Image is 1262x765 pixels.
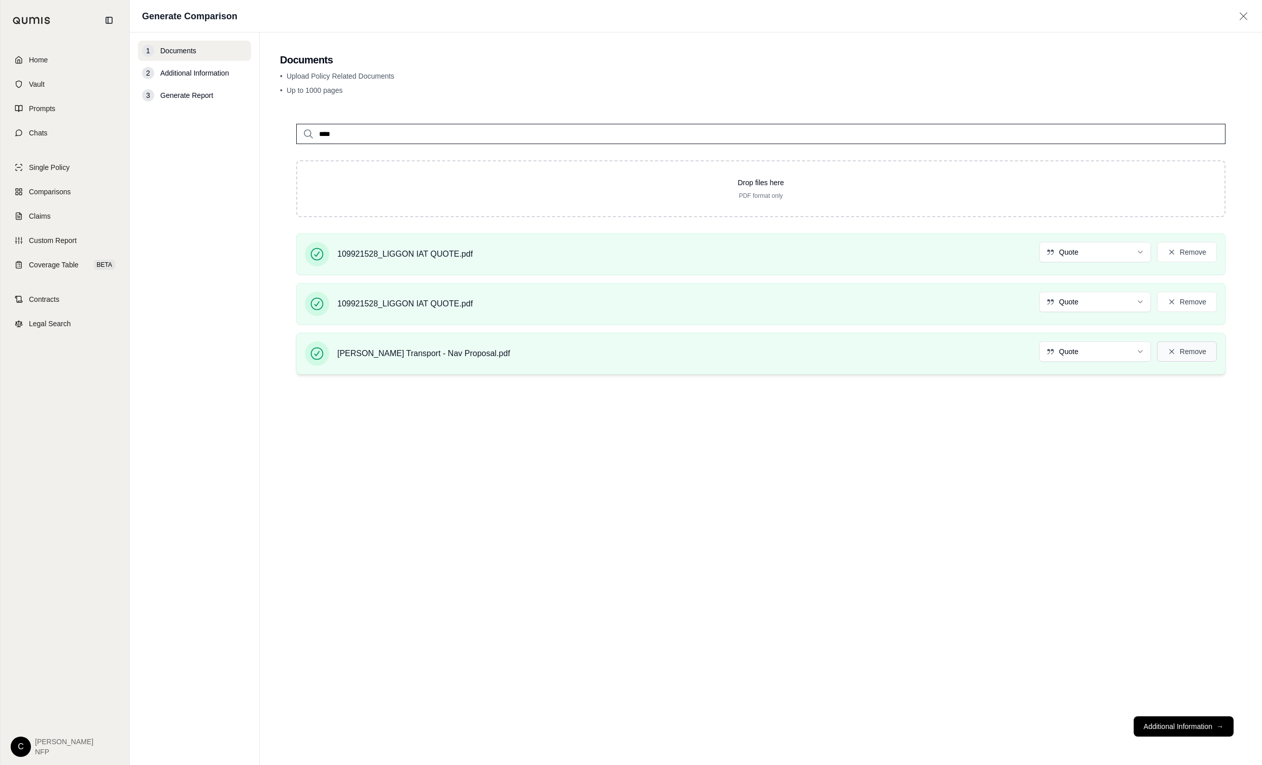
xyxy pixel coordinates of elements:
[1216,721,1223,732] span: →
[142,89,154,101] div: 3
[7,181,123,203] a: Comparisons
[142,67,154,79] div: 2
[29,260,79,270] span: Coverage Table
[1157,242,1217,262] button: Remove
[29,128,48,138] span: Chats
[7,229,123,252] a: Custom Report
[280,53,1242,67] h2: Documents
[7,205,123,227] a: Claims
[337,248,473,260] span: 109921528_LIGGON IAT QUOTE.pdf
[29,79,45,89] span: Vault
[29,211,51,221] span: Claims
[142,45,154,57] div: 1
[7,97,123,120] a: Prompts
[35,747,93,757] span: NFP
[7,49,123,71] a: Home
[94,260,115,270] span: BETA
[280,86,283,94] span: •
[142,9,237,23] h1: Generate Comparison
[11,737,31,757] div: C
[101,12,117,28] button: Collapse sidebar
[313,192,1208,200] p: PDF format only
[29,162,69,172] span: Single Policy
[1157,341,1217,362] button: Remove
[29,55,48,65] span: Home
[1157,292,1217,312] button: Remove
[337,298,473,310] span: 109921528_LIGGON IAT QUOTE.pdf
[29,294,59,304] span: Contracts
[337,347,510,360] span: [PERSON_NAME] Transport - Nav Proposal.pdf
[7,122,123,144] a: Chats
[160,68,229,78] span: Additional Information
[7,312,123,335] a: Legal Search
[7,73,123,95] a: Vault
[29,319,71,329] span: Legal Search
[1134,716,1234,737] button: Additional Information→
[287,86,343,94] span: Up to 1000 pages
[280,72,283,80] span: •
[7,156,123,179] a: Single Policy
[287,72,394,80] span: Upload Policy Related Documents
[29,235,77,246] span: Custom Report
[13,17,51,24] img: Qumis Logo
[29,187,71,197] span: Comparisons
[29,103,55,114] span: Prompts
[35,737,93,747] span: [PERSON_NAME]
[7,254,123,276] a: Coverage TableBETA
[160,90,213,100] span: Generate Report
[313,178,1208,188] p: Drop files here
[160,46,196,56] span: Documents
[7,288,123,310] a: Contracts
